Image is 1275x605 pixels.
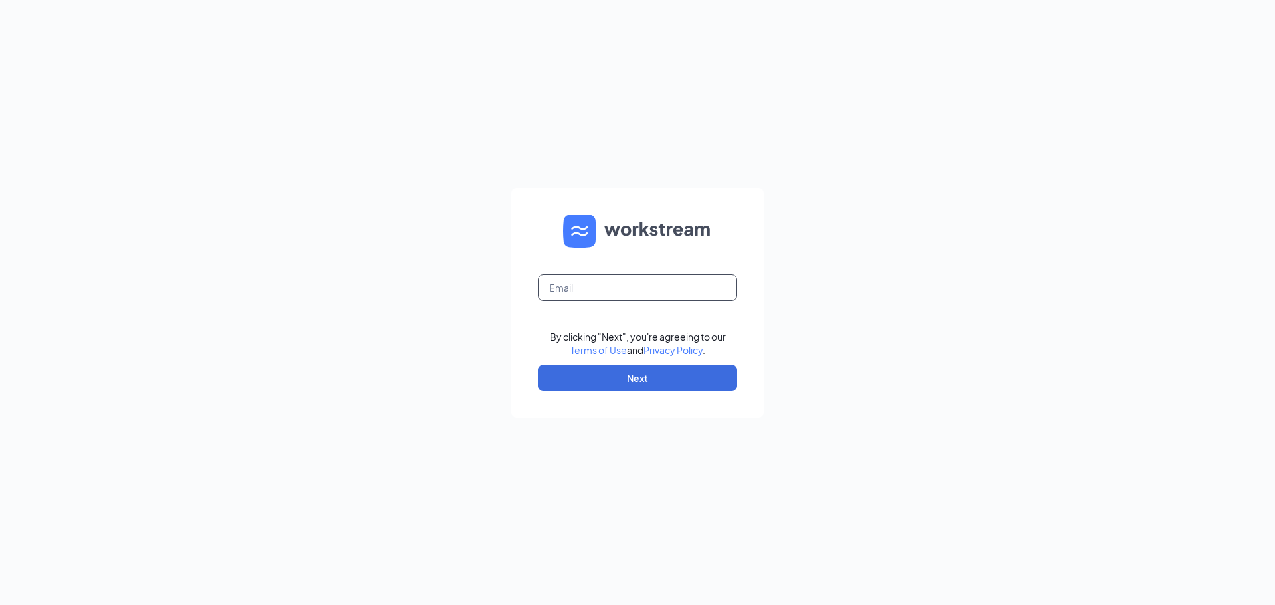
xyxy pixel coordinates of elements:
[550,330,726,357] div: By clicking "Next", you're agreeing to our and .
[563,215,712,248] img: WS logo and Workstream text
[538,365,737,391] button: Next
[538,274,737,301] input: Email
[643,344,703,356] a: Privacy Policy
[570,344,627,356] a: Terms of Use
